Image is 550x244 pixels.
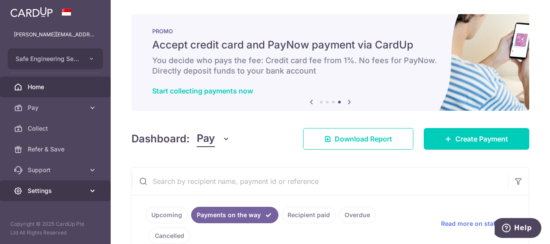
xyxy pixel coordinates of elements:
span: Support [28,166,85,174]
img: CardUp [10,7,53,17]
span: Settings [28,186,85,195]
a: Payments on the way [191,207,278,223]
span: Read more on statuses [441,219,510,228]
a: Read more on statuses [441,219,518,228]
h5: Accept credit card and PayNow payment via CardUp [152,38,508,52]
button: Safe Engineering Services Pte Ltd [8,48,103,69]
h4: Dashboard: [131,131,190,147]
span: Pay [28,103,85,112]
a: Download Report [303,128,413,150]
img: paynow Banner [131,14,529,111]
a: Overdue [339,207,376,223]
a: Upcoming [146,207,188,223]
a: Start collecting payments now [152,87,253,95]
p: [PERSON_NAME][EMAIL_ADDRESS][DOMAIN_NAME] [14,30,97,39]
span: Refer & Save [28,145,85,154]
span: Download Report [335,134,392,144]
span: Pay [197,131,215,147]
span: Safe Engineering Services Pte Ltd [16,55,80,63]
span: Create Payment [455,134,508,144]
a: Recipient paid [282,207,336,223]
h6: You decide who pays the fee: Credit card fee from 1%. No fees for PayNow. Directly deposit funds ... [152,55,508,76]
button: Pay [197,131,230,147]
input: Search by recipient name, payment id or reference [132,167,508,195]
a: Cancelled [149,228,190,244]
span: Home [28,83,85,91]
p: PROMO [152,28,508,35]
iframe: Opens a widget where you can find more information [495,218,541,240]
a: Create Payment [424,128,529,150]
span: Collect [28,124,85,133]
